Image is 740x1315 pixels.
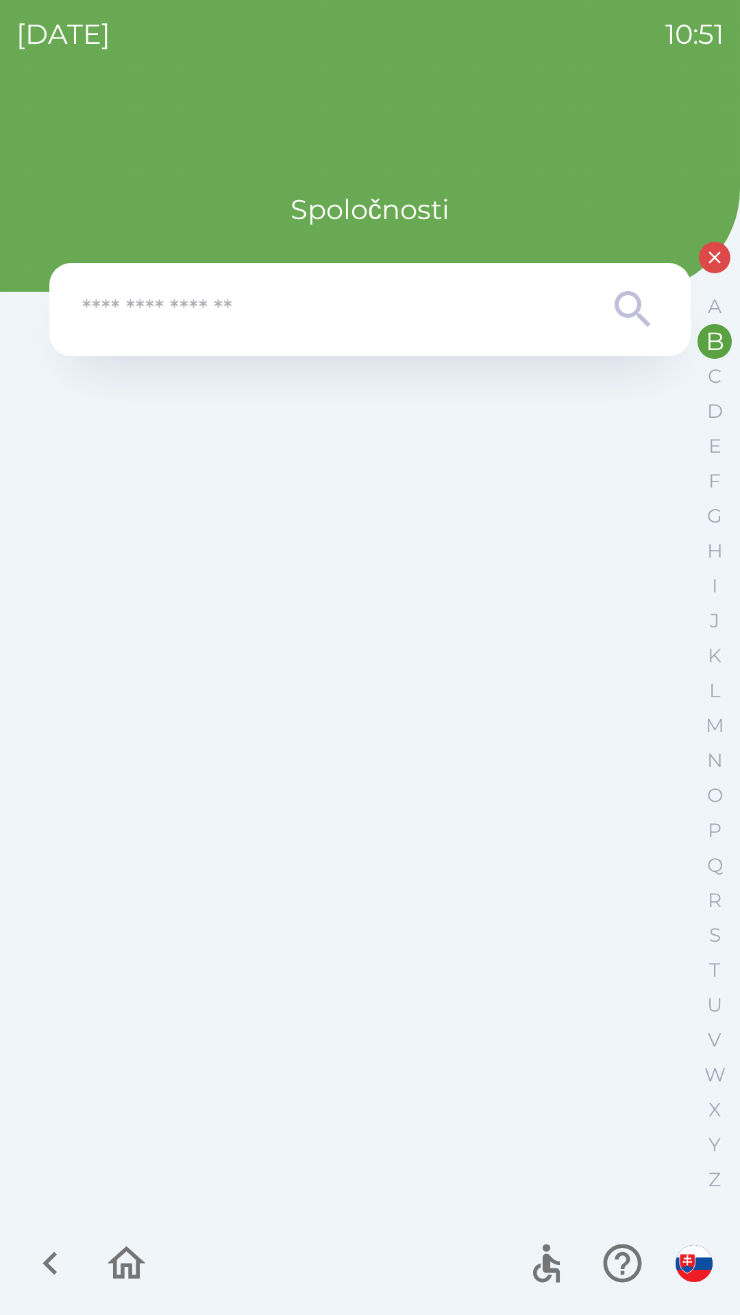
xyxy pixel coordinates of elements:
[698,708,732,743] button: M
[698,1092,732,1127] button: X
[708,888,721,912] p: R
[698,988,732,1023] button: U
[707,399,723,423] p: D
[709,679,720,703] p: L
[708,644,721,668] p: K
[698,464,732,499] button: F
[708,1028,721,1052] p: V
[698,289,732,324] button: A
[708,1098,721,1122] p: X
[698,1127,732,1162] button: Y
[698,534,732,568] button: H
[707,993,722,1017] p: U
[698,743,732,778] button: N
[706,329,724,353] p: B
[698,499,732,534] button: G
[698,848,732,883] button: Q
[698,359,732,394] button: C
[708,1168,721,1192] p: Z
[707,749,723,773] p: N
[708,364,721,388] p: C
[698,953,732,988] button: T
[712,574,717,598] p: I
[698,394,732,429] button: D
[698,1162,732,1197] button: Z
[698,568,732,603] button: I
[708,1133,721,1157] p: Y
[710,609,719,633] p: J
[676,1245,713,1282] img: sk flag
[698,673,732,708] button: L
[708,434,721,458] p: E
[707,784,723,807] p: O
[698,603,732,638] button: J
[708,469,721,493] p: F
[707,504,722,528] p: G
[708,295,721,318] p: A
[698,638,732,673] button: K
[698,813,732,848] button: P
[16,14,110,55] p: [DATE]
[698,918,732,953] button: S
[698,429,732,464] button: E
[708,818,721,842] p: P
[706,714,724,738] p: M
[698,883,732,918] button: R
[707,539,723,563] p: H
[49,96,691,162] img: Logo
[709,923,721,947] p: S
[698,778,732,813] button: O
[291,189,449,230] p: Spoločnosti
[698,1023,732,1057] button: V
[704,1063,726,1087] p: W
[709,958,720,982] p: T
[698,1057,732,1092] button: W
[698,324,732,359] button: B
[707,853,723,877] p: Q
[665,14,724,55] p: 10:51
